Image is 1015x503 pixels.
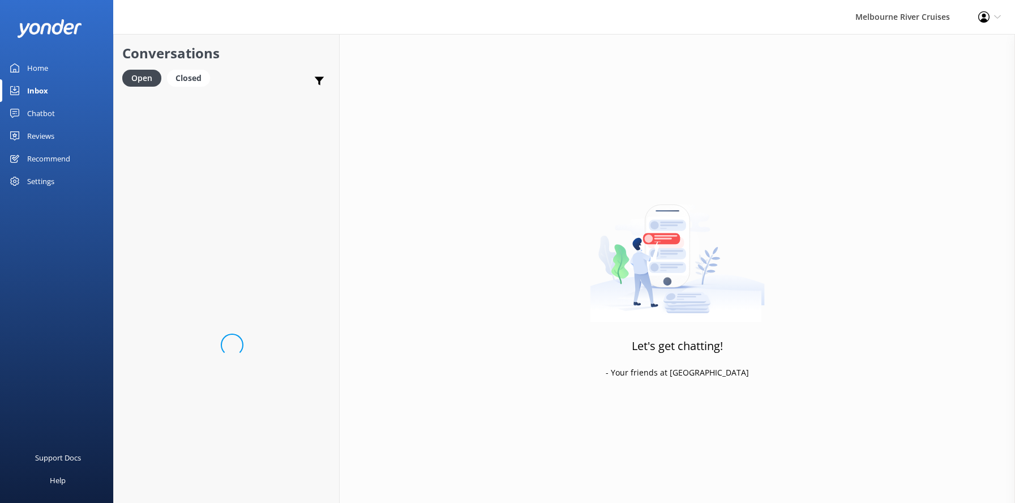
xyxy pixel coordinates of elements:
[35,446,81,469] div: Support Docs
[122,70,161,87] div: Open
[122,71,167,84] a: Open
[632,337,723,355] h3: Let's get chatting!
[167,71,216,84] a: Closed
[606,366,749,379] p: - Your friends at [GEOGRAPHIC_DATA]
[122,42,331,64] h2: Conversations
[27,102,55,125] div: Chatbot
[27,147,70,170] div: Recommend
[167,70,210,87] div: Closed
[17,19,82,38] img: yonder-white-logo.png
[50,469,66,492] div: Help
[27,57,48,79] div: Home
[27,170,54,193] div: Settings
[27,125,54,147] div: Reviews
[590,181,765,322] img: artwork of a man stealing a conversation from at giant smartphone
[27,79,48,102] div: Inbox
